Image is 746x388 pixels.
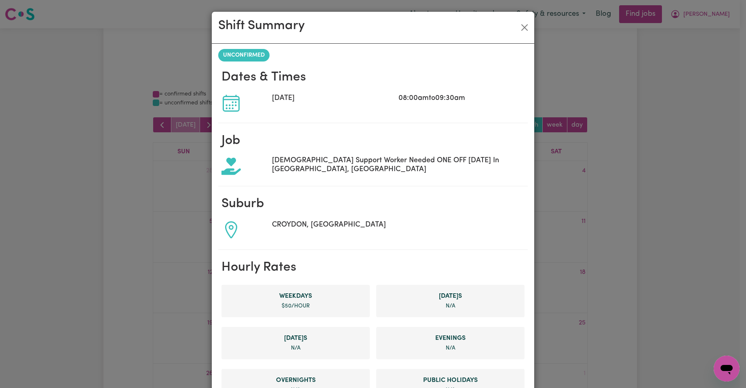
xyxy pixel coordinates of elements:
span: Evening rate [383,333,518,343]
span: 08:00am to 09:30am [398,94,465,103]
span: not specified [446,303,455,309]
p: Upgrade to Grammarly Pro for 24/7 support from AI agents like Proofreader, Paraphraser, and Reade... [11,100,122,143]
span: CROYDON, [GEOGRAPHIC_DATA] [272,221,386,230]
span: [DATE] [272,94,297,103]
h2: Dates & Times [221,70,525,85]
h2: Shift Summary [218,18,305,34]
img: close_x_white.png [118,7,121,11]
iframe: Button to launch messaging window [714,356,740,382]
h2: Suburb [221,196,525,212]
h3: When you want to hit the mark, start with Grammarly [11,73,122,92]
button: Close [518,21,531,34]
span: Public Holiday rate [383,375,518,385]
span: not specified [446,346,455,351]
span: $ 50 /hour [282,303,310,309]
span: Sunday rate [228,333,363,343]
span: [DEMOGRAPHIC_DATA] Support Worker Needed ONE OFF [DATE] In [GEOGRAPHIC_DATA], [GEOGRAPHIC_DATA] [272,157,525,174]
span: not specified [291,346,301,351]
span: Saturday rate [383,291,518,301]
a: Dismiss [60,151,80,158]
span: Weekday rate [228,291,363,301]
a: Upgrade now [14,151,50,158]
span: Overnight rate [228,375,363,385]
span: unconfirmed shift [218,49,270,61]
h2: Hourly Rates [221,260,525,275]
h2: Job [221,133,525,148]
